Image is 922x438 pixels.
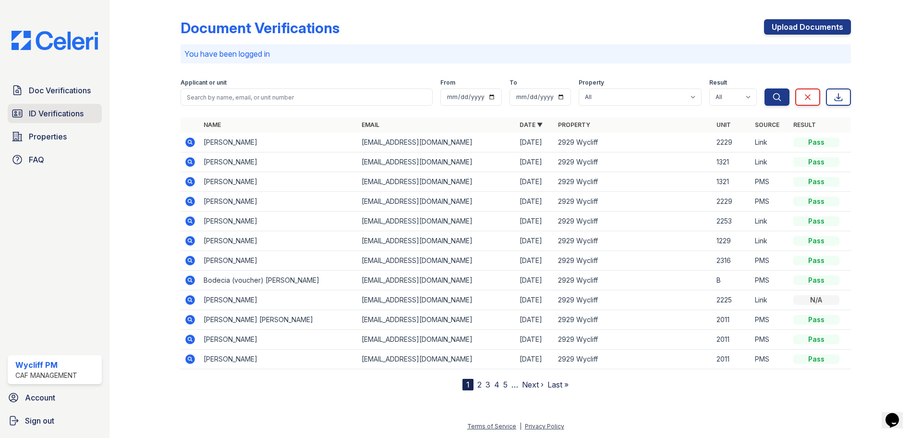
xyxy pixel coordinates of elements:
[362,121,379,128] a: Email
[181,19,340,37] div: Document Verifications
[358,133,516,152] td: [EMAIL_ADDRESS][DOMAIN_NAME]
[882,400,912,428] iframe: chat widget
[200,290,358,310] td: [PERSON_NAME]
[510,79,517,87] label: To
[713,152,751,172] td: 1321
[793,216,839,226] div: Pass
[579,79,604,87] label: Property
[8,127,102,146] a: Properties
[713,231,751,251] td: 1229
[558,121,590,128] a: Property
[520,423,522,430] div: |
[25,392,55,403] span: Account
[713,310,751,330] td: 2011
[15,359,77,371] div: Wycliff PM
[793,275,839,285] div: Pass
[200,133,358,152] td: [PERSON_NAME]
[751,271,789,290] td: PMS
[358,251,516,271] td: [EMAIL_ADDRESS][DOMAIN_NAME]
[358,231,516,251] td: [EMAIL_ADDRESS][DOMAIN_NAME]
[751,310,789,330] td: PMS
[793,138,839,147] div: Pass
[200,330,358,350] td: [PERSON_NAME]
[713,172,751,192] td: 1321
[751,192,789,212] td: PMS
[200,172,358,192] td: [PERSON_NAME]
[793,121,816,128] a: Result
[358,310,516,330] td: [EMAIL_ADDRESS][DOMAIN_NAME]
[751,290,789,310] td: Link
[793,315,839,325] div: Pass
[554,251,712,271] td: 2929 Wycliff
[522,380,544,389] a: Next ›
[181,88,433,106] input: Search by name, email, or unit number
[29,108,84,119] span: ID Verifications
[554,152,712,172] td: 2929 Wycliff
[485,380,490,389] a: 3
[516,133,554,152] td: [DATE]
[200,231,358,251] td: [PERSON_NAME]
[713,330,751,350] td: 2011
[477,380,482,389] a: 2
[793,295,839,305] div: N/A
[554,231,712,251] td: 2929 Wycliff
[358,152,516,172] td: [EMAIL_ADDRESS][DOMAIN_NAME]
[204,121,221,128] a: Name
[751,231,789,251] td: Link
[29,154,44,165] span: FAQ
[713,271,751,290] td: B
[516,251,554,271] td: [DATE]
[554,133,712,152] td: 2929 Wycliff
[554,290,712,310] td: 2929 Wycliff
[793,236,839,246] div: Pass
[755,121,779,128] a: Source
[440,79,455,87] label: From
[29,131,67,142] span: Properties
[751,212,789,231] td: Link
[709,79,727,87] label: Result
[751,350,789,369] td: PMS
[200,192,358,212] td: [PERSON_NAME]
[751,152,789,172] td: Link
[554,212,712,231] td: 2929 Wycliff
[525,423,564,430] a: Privacy Policy
[793,197,839,206] div: Pass
[200,350,358,369] td: [PERSON_NAME]
[200,152,358,172] td: [PERSON_NAME]
[467,423,516,430] a: Terms of Service
[358,330,516,350] td: [EMAIL_ADDRESS][DOMAIN_NAME]
[793,157,839,167] div: Pass
[25,415,54,426] span: Sign out
[516,350,554,369] td: [DATE]
[358,212,516,231] td: [EMAIL_ADDRESS][DOMAIN_NAME]
[516,231,554,251] td: [DATE]
[793,177,839,187] div: Pass
[516,212,554,231] td: [DATE]
[554,271,712,290] td: 2929 Wycliff
[554,192,712,212] td: 2929 Wycliff
[358,290,516,310] td: [EMAIL_ADDRESS][DOMAIN_NAME]
[516,271,554,290] td: [DATE]
[8,104,102,123] a: ID Verifications
[200,251,358,271] td: [PERSON_NAME]
[516,290,554,310] td: [DATE]
[751,172,789,192] td: PMS
[8,81,102,100] a: Doc Verifications
[358,172,516,192] td: [EMAIL_ADDRESS][DOMAIN_NAME]
[29,85,91,96] span: Doc Verifications
[716,121,731,128] a: Unit
[793,354,839,364] div: Pass
[358,350,516,369] td: [EMAIL_ADDRESS][DOMAIN_NAME]
[751,133,789,152] td: Link
[181,79,227,87] label: Applicant or unit
[200,310,358,330] td: [PERSON_NAME] [PERSON_NAME]
[554,310,712,330] td: 2929 Wycliff
[200,271,358,290] td: Bodecia (voucher) [PERSON_NAME]
[358,192,516,212] td: [EMAIL_ADDRESS][DOMAIN_NAME]
[15,371,77,380] div: CAF Management
[4,31,106,50] img: CE_Logo_Blue-a8612792a0a2168367f1c8372b55b34899dd931a85d93a1a3d3e32e68fde9ad4.png
[503,380,508,389] a: 5
[4,388,106,407] a: Account
[751,251,789,271] td: PMS
[713,290,751,310] td: 2225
